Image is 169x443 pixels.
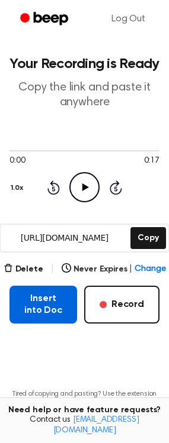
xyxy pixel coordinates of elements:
button: Insert into Doc [9,286,77,324]
button: Copy [130,227,165,249]
span: | [50,262,55,276]
span: Change [135,263,165,276]
p: Copy the link and paste it anywhere [9,80,160,110]
a: [EMAIL_ADDRESS][DOMAIN_NAME] [53,416,139,435]
span: 0:17 [144,155,160,167]
button: Delete [4,263,43,276]
span: 0:00 [9,155,25,167]
button: 1.0x [9,178,27,198]
p: Tired of copying and pasting? Use the extension to automatically insert your recordings. [9,390,160,408]
a: Beep [12,8,79,31]
span: | [129,263,132,276]
span: Contact us [7,415,162,436]
button: Never Expires|Change [62,263,166,276]
button: Record [84,286,160,324]
a: Log Out [100,5,157,33]
h1: Your Recording is Ready [9,57,160,71]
